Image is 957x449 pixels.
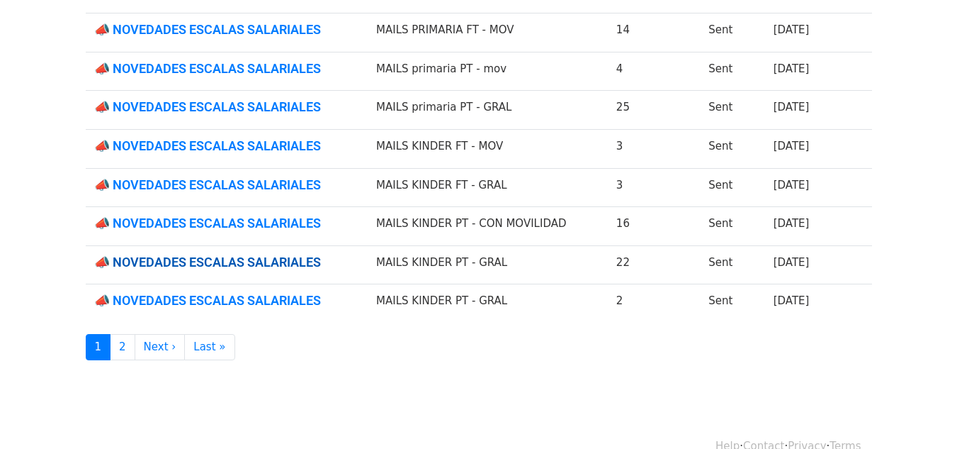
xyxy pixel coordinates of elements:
[700,13,764,52] td: Sent
[368,284,608,323] td: MAILS KINDER PT - GRAL
[94,99,360,115] a: 📣 NOVEDADES ESCALAS SALARIALES
[110,334,135,360] a: 2
[94,255,360,270] a: 📣 NOVEDADES ESCALAS SALARIALES
[94,216,360,231] a: 📣 NOVEDADES ESCALAS SALARIALES
[608,52,700,91] td: 4
[368,52,608,91] td: MAILS primaria PT - mov
[94,177,360,193] a: 📣 NOVEDADES ESCALAS SALARIALES
[94,61,360,77] a: 📣 NOVEDADES ESCALAS SALARIALES
[774,62,810,75] a: [DATE]
[608,245,700,284] td: 22
[608,207,700,246] td: 16
[368,207,608,246] td: MAILS KINDER PT - CON MOVILIDAD
[94,138,360,154] a: 📣 NOVEDADES ESCALAS SALARIALES
[700,130,764,169] td: Sent
[700,168,764,207] td: Sent
[608,168,700,207] td: 3
[94,293,360,309] a: ​📣 NOVEDADES ESCALAS SALARIALES
[368,13,608,52] td: MAILS PRIMARIA FT - MOV
[368,245,608,284] td: MAILS KINDER PT - GRAL
[608,13,700,52] td: 14
[700,245,764,284] td: Sent
[774,140,810,153] a: [DATE]
[184,334,234,360] a: Last »
[774,101,810,113] a: [DATE]
[608,284,700,323] td: 2
[608,130,700,169] td: 3
[608,91,700,130] td: 25
[700,207,764,246] td: Sent
[774,179,810,192] a: [DATE]
[94,22,360,38] a: 📣 NOVEDADES ESCALAS SALARIALES
[368,91,608,130] td: MAILS primaria PT - GRAL
[774,23,810,36] a: [DATE]
[886,381,957,449] iframe: Chat Widget
[700,52,764,91] td: Sent
[700,284,764,323] td: Sent
[86,334,111,360] a: 1
[368,130,608,169] td: MAILS KINDER FT - MOV
[886,381,957,449] div: Widget de chat
[368,168,608,207] td: MAILS KINDER FT - GRAL
[774,256,810,269] a: [DATE]
[135,334,186,360] a: Next ›
[774,294,810,307] a: [DATE]
[700,91,764,130] td: Sent
[774,217,810,230] a: [DATE]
